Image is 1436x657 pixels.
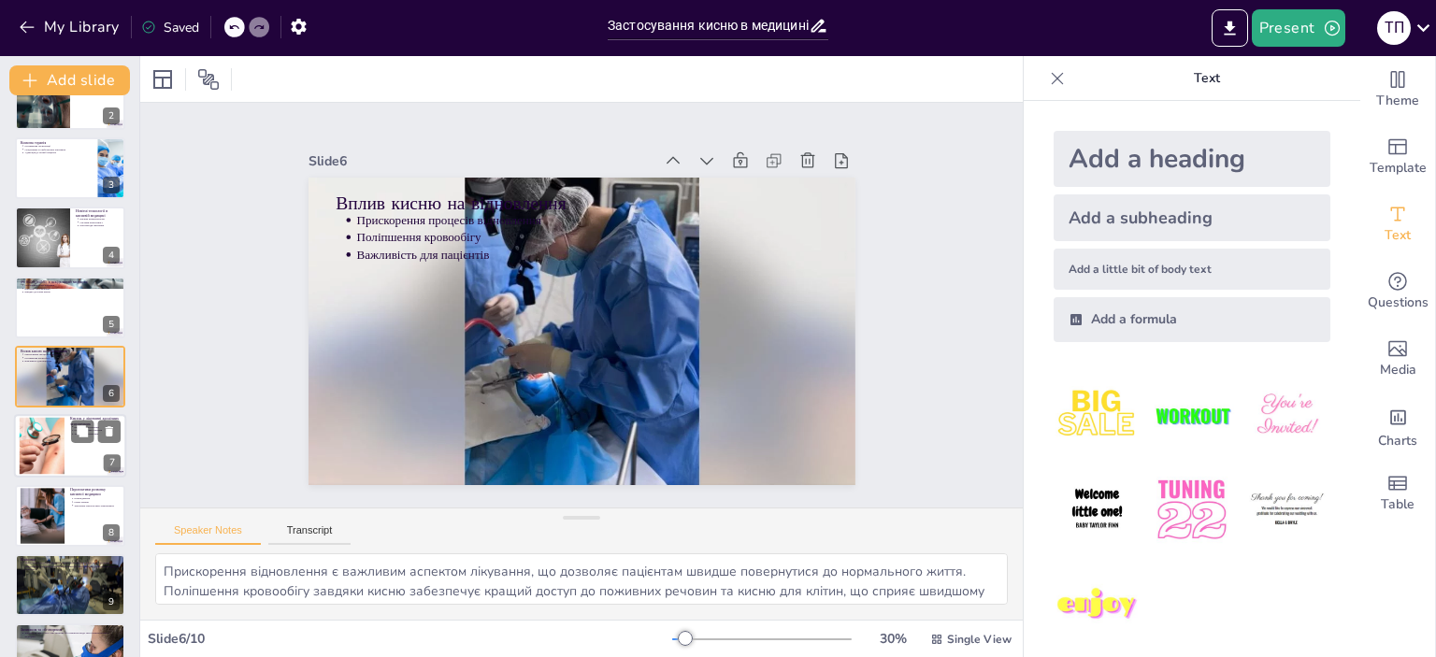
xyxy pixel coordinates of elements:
[1148,372,1235,459] img: 2.jpeg
[103,247,120,264] div: 4
[70,487,120,497] p: Перспективи розвитку кисневої медицини
[1072,56,1342,101] p: Text
[24,144,92,148] p: Поліпшення оксигенації
[510,38,819,451] p: Вплив кисню на відновлення
[24,151,92,155] p: Адаптація до потреб пацієнта
[24,561,120,571] p: Застосування кисню в медицині відкриває нові можливості для лікування різних захворювань і покращ...
[75,425,122,429] p: Підтримка оксигенації
[1054,131,1330,187] div: Add a heading
[75,429,122,433] p: Поліпшення якості життя
[1054,249,1330,290] div: Add a little bit of body text
[1360,123,1435,191] div: Add ready made slides
[1360,460,1435,527] div: Add a table
[24,287,120,291] p: Критичні захворювання
[74,500,120,504] p: Генна терапія
[1377,11,1411,45] div: Т П
[1054,466,1141,553] img: 4.jpeg
[103,385,120,402] div: 6
[24,283,120,287] p: Стабілізація стану пацієнтів
[1360,393,1435,460] div: Add charts and graphs
[1148,466,1235,553] img: 5.jpeg
[1385,225,1411,246] span: Text
[103,593,120,610] div: 9
[510,68,801,460] p: Прискорення процесів відновлення
[1252,9,1345,47] button: Present
[21,140,93,146] p: Киснева терапія
[1360,191,1435,258] div: Add text boxes
[1054,372,1141,459] img: 1.jpeg
[1054,562,1141,649] img: 7.jpeg
[15,207,125,268] div: 4
[497,79,788,470] p: Поліпшення кровообігу
[1370,158,1427,179] span: Template
[1360,56,1435,123] div: Change the overall theme
[1376,91,1419,111] span: Theme
[79,224,120,228] p: Нові методи лікування
[155,524,261,545] button: Speaker Notes
[1243,372,1330,459] img: 3.jpeg
[1212,9,1248,47] button: Export to PowerPoint
[148,64,178,94] div: Layout
[9,65,130,95] button: Add slide
[141,19,199,36] div: Saved
[15,137,125,199] div: 3
[14,415,126,478] div: 7
[15,277,125,338] div: 5
[1381,494,1414,515] span: Table
[1054,194,1330,241] div: Add a subheading
[1378,431,1417,451] span: Charts
[79,218,120,221] p: Кисневі концентратори
[21,279,120,284] p: [PERSON_NAME] в невідкладній медицині
[21,557,120,563] p: Висновки
[24,360,120,364] p: Важливість для пацієнтів
[24,631,120,637] p: Дякуємо за увагу! Чи є у вас питання або коментарі щодо застосування кисню в медицині?
[24,356,120,360] p: Поліпшення кровообігу
[71,421,93,443] button: Duplicate Slide
[1360,258,1435,325] div: Get real-time input from your audience
[21,349,120,354] p: Вплив кисню на відновлення
[103,524,120,541] div: 8
[103,107,120,124] div: 2
[76,208,120,219] p: Новітні технології в кисневій медицині
[197,68,220,91] span: Position
[24,148,92,151] p: Стаціонарне та амбулаторне лікування
[1054,297,1330,342] div: Add a formula
[24,352,120,356] p: Прискорення процесів відновлення
[148,630,672,648] div: Slide 6 / 10
[98,421,121,443] button: Delete Slide
[608,12,809,39] input: Insert title
[21,626,120,632] p: Запитання та обговорення
[74,504,120,507] p: Лікування онкологічних захворювань
[268,524,352,545] button: Transcript
[155,553,1008,605] textarea: Прискорення відновлення є важливим аспектом лікування, що дозволяє пацієнтам швидше повернутися д...
[24,290,120,293] p: Швидка доставка кисню
[947,632,1012,647] span: Single View
[74,496,120,500] p: Нові відкриття
[483,88,774,479] p: Важливість для пацієнтів
[1243,466,1330,553] img: 6.jpeg
[75,433,122,436] p: Зменшення симптомів
[15,346,125,407] div: 6
[70,417,121,427] p: Кисень у лікуванні хронічних захворювань
[103,316,120,333] div: 5
[15,67,125,129] div: 2
[14,12,127,42] button: My Library
[870,630,915,648] div: 30 %
[103,177,120,193] div: 3
[104,455,121,472] div: 7
[1360,325,1435,393] div: Add images, graphics, shapes or video
[15,554,125,616] div: 9
[1368,293,1429,313] span: Questions
[15,485,125,547] div: 8
[79,221,120,224] p: Системи моніторингу
[1377,9,1411,47] button: Т П
[1380,360,1416,380] span: Media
